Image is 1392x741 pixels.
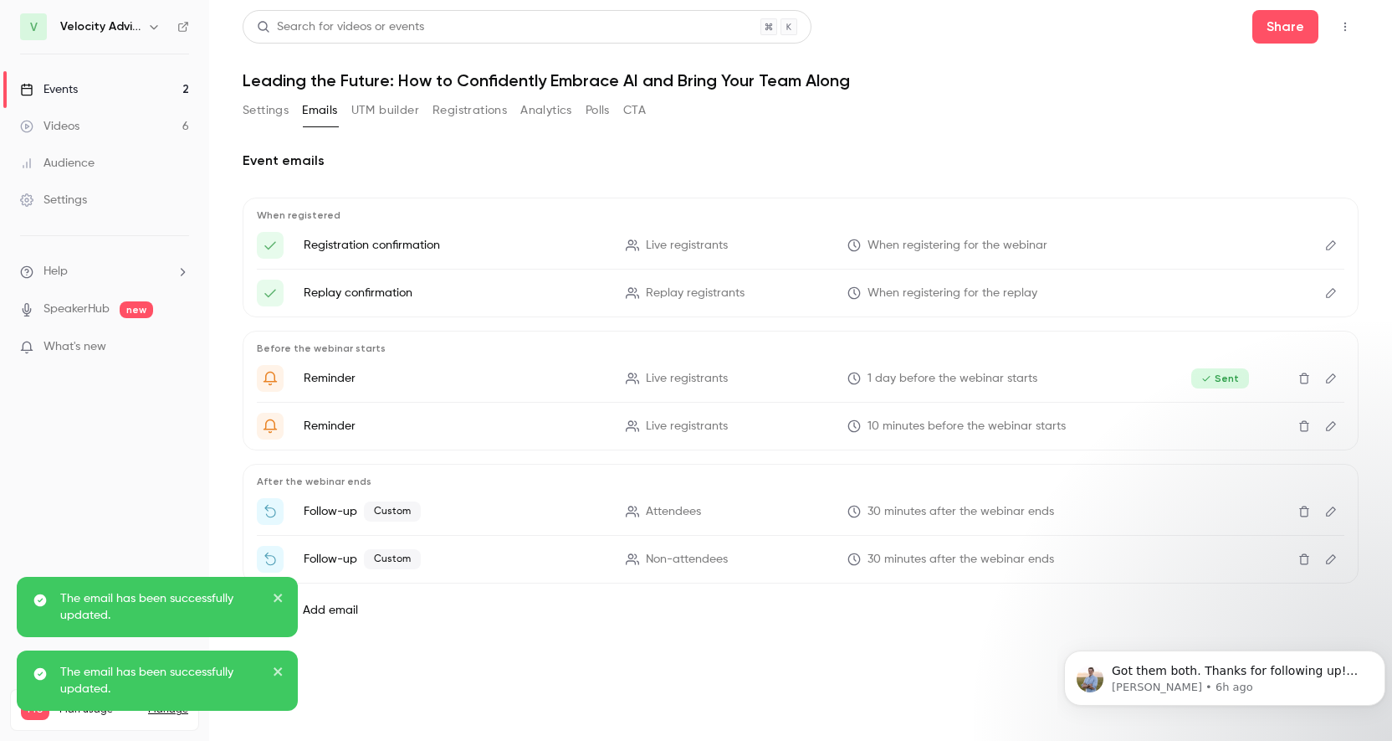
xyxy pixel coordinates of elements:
[273,590,284,610] button: close
[257,208,1344,222] p: When registered
[1252,10,1318,44] button: Share
[1291,546,1318,573] button: Delete
[1318,498,1344,525] button: Edit
[303,602,358,619] label: Add email
[43,263,68,280] span: Help
[120,301,153,318] span: new
[257,498,1344,525] li: Thanks for attending {{ event_name }}
[257,232,1344,259] li: Here's your access link to {{ event_name }}!
[1318,365,1344,392] button: Edit
[20,81,78,98] div: Events
[520,97,572,124] button: Analytics
[351,97,419,124] button: UTM builder
[1291,413,1318,440] button: Delete
[364,502,421,522] span: Custom
[243,151,1359,171] h2: Event emails
[257,280,1344,306] li: Here's your access link to {{ event_name }}!
[257,342,1344,355] p: Before the webinar starts
[20,155,95,172] div: Audience
[1191,368,1249,389] span: Sent
[60,590,261,624] p: The email has been successfully updated.
[646,503,701,521] span: Attendees
[302,97,337,124] button: Emails
[867,237,1047,255] span: When registering for the webinar
[1318,232,1344,259] button: Edit
[257,546,1344,573] li: Watch the replay of {{ event_name }}
[1318,280,1344,306] button: Edit
[304,549,606,569] p: Follow-up
[257,18,424,36] div: Search for videos or events
[60,18,141,35] h6: Velocity Advisory Group
[867,370,1037,388] span: 1 day before the webinar starts
[304,370,606,387] p: Reminder
[646,551,728,569] span: Non-attendees
[1291,498,1318,525] button: Delete
[1291,365,1318,392] button: Delete
[273,664,284,684] button: close
[169,340,189,355] iframe: Noticeable Trigger
[646,237,728,255] span: Live registrants
[257,413,1344,440] li: {{ event_name }} is about to go live
[304,418,606,435] p: Reminder
[30,18,38,36] span: V
[867,551,1054,569] span: 30 minutes after the webinar ends
[20,263,189,280] li: help-dropdown-opener
[304,237,606,254] p: Registration confirmation
[364,549,421,569] span: Custom
[257,475,1344,488] p: After the webinar ends
[646,418,728,435] span: Live registrants
[20,192,87,208] div: Settings
[1057,615,1392,733] iframe: Intercom notifications message
[867,503,1054,521] span: 30 minutes after the webinar ends
[243,97,289,124] button: Settings
[646,285,745,302] span: Replay registrants
[304,285,606,301] p: Replay confirmation
[1318,546,1344,573] button: Edit
[867,285,1037,302] span: When registering for the replay
[586,97,610,124] button: Polls
[646,370,728,388] span: Live registrants
[43,338,106,356] span: What's new
[1318,413,1344,440] button: Edit
[20,118,79,135] div: Videos
[43,301,110,318] a: SpeakerHub
[60,664,261,697] p: The email has been successfully updated.
[257,365,1344,392] li: Get Ready for '{{ event_name }}' tomorrow!
[432,97,507,124] button: Registrations
[304,502,606,522] p: Follow-up
[867,418,1066,435] span: 10 minutes before the webinar starts
[243,70,1359,90] h1: Leading the Future: How to Confidently Embrace AI and Bring Your Team Along
[623,97,646,124] button: CTA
